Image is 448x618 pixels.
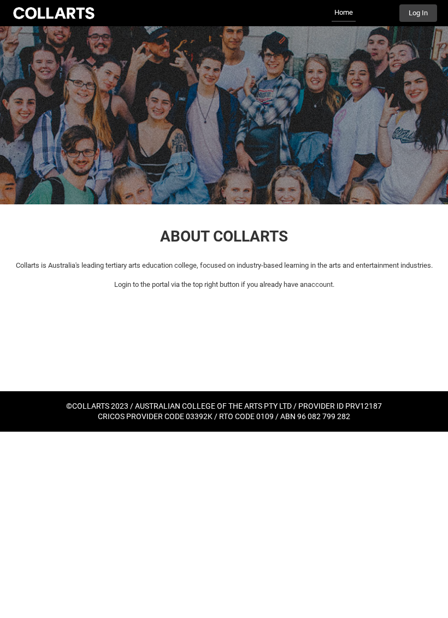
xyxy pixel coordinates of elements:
[7,261,441,270] p: Collarts is Australia's leading tertiary arts education college, focused on industry-based learni...
[7,280,441,290] p: Login to the portal via the top right button if you already have an
[160,227,288,245] span: ABOUT COLLARTS
[332,4,356,22] a: Home
[308,280,334,289] span: account.
[399,4,437,22] button: Log In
